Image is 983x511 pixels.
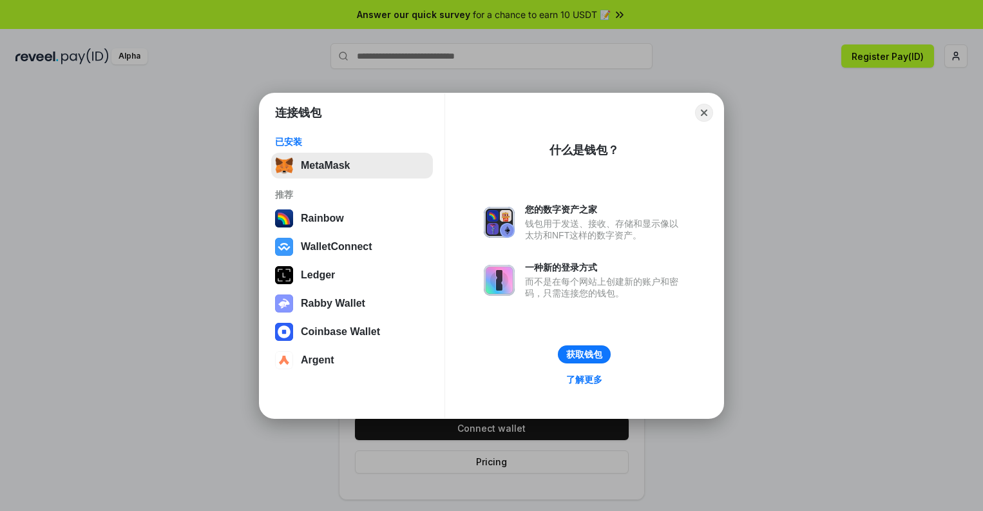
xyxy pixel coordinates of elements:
div: 已安装 [275,136,429,148]
div: Argent [301,354,334,366]
button: Coinbase Wallet [271,319,433,345]
div: Ledger [301,269,335,281]
button: Ledger [271,262,433,288]
div: 一种新的登录方式 [525,262,685,273]
div: 您的数字资产之家 [525,204,685,215]
div: MetaMask [301,160,350,171]
div: 而不是在每个网站上创建新的账户和密码，只需连接您的钱包。 [525,276,685,299]
button: Argent [271,347,433,373]
img: svg+xml,%3Csvg%20xmlns%3D%22http%3A%2F%2Fwww.w3.org%2F2000%2Fsvg%22%20fill%3D%22none%22%20viewBox... [484,207,515,238]
h1: 连接钱包 [275,105,321,121]
button: WalletConnect [271,234,433,260]
img: svg+xml,%3Csvg%20xmlns%3D%22http%3A%2F%2Fwww.w3.org%2F2000%2Fsvg%22%20width%3D%2228%22%20height%3... [275,266,293,284]
img: svg+xml,%3Csvg%20width%3D%22120%22%20height%3D%22120%22%20viewBox%3D%220%200%20120%20120%22%20fil... [275,209,293,227]
a: 了解更多 [558,371,610,388]
img: svg+xml,%3Csvg%20width%3D%2228%22%20height%3D%2228%22%20viewBox%3D%220%200%2028%2028%22%20fill%3D... [275,351,293,369]
div: 钱包用于发送、接收、存储和显示像以太坊和NFT这样的数字资产。 [525,218,685,241]
button: Rabby Wallet [271,291,433,316]
img: svg+xml,%3Csvg%20xmlns%3D%22http%3A%2F%2Fwww.w3.org%2F2000%2Fsvg%22%20fill%3D%22none%22%20viewBox... [484,265,515,296]
button: 获取钱包 [558,345,611,363]
div: Rabby Wallet [301,298,365,309]
button: Rainbow [271,206,433,231]
img: svg+xml,%3Csvg%20width%3D%2228%22%20height%3D%2228%22%20viewBox%3D%220%200%2028%2028%22%20fill%3D... [275,238,293,256]
div: 获取钱包 [566,349,602,360]
div: WalletConnect [301,241,372,253]
img: svg+xml,%3Csvg%20width%3D%2228%22%20height%3D%2228%22%20viewBox%3D%220%200%2028%2028%22%20fill%3D... [275,323,293,341]
img: svg+xml,%3Csvg%20xmlns%3D%22http%3A%2F%2Fwww.w3.org%2F2000%2Fsvg%22%20fill%3D%22none%22%20viewBox... [275,294,293,313]
div: 什么是钱包？ [549,142,619,158]
div: 推荐 [275,189,429,200]
img: svg+xml,%3Csvg%20fill%3D%22none%22%20height%3D%2233%22%20viewBox%3D%220%200%2035%2033%22%20width%... [275,157,293,175]
div: 了解更多 [566,374,602,385]
button: MetaMask [271,153,433,178]
div: Rainbow [301,213,344,224]
button: Close [695,104,713,122]
div: Coinbase Wallet [301,326,380,338]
